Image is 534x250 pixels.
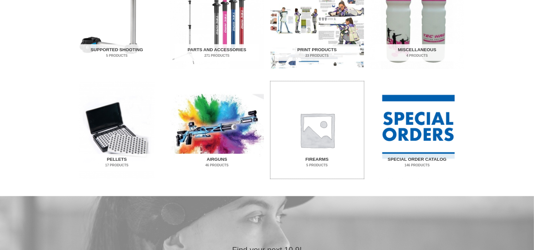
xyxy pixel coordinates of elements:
[375,154,459,171] h2: Special Order Catalog
[175,53,259,58] mark: 271 Products
[170,81,264,179] a: Visit product category Airguns
[70,81,164,179] img: Pellets
[75,163,159,168] mark: 17 Products
[175,44,259,61] h2: Parts and Accessories
[70,81,164,179] a: Visit product category Pellets
[175,154,259,171] h2: Airguns
[270,81,364,179] img: Firearms
[371,81,464,179] img: Special Order Catalog
[75,154,159,171] h2: Pellets
[275,44,359,61] h2: Print Products
[75,44,159,61] h2: Supported Shooting
[75,53,159,58] mark: 5 Products
[275,154,359,171] h2: Firearms
[175,163,259,168] mark: 46 Products
[275,53,359,58] mark: 23 Products
[375,163,459,168] mark: 146 Products
[270,81,364,179] a: Visit product category Firearms
[275,163,359,168] mark: 5 Products
[375,44,459,61] h2: Miscellaneous
[371,81,464,179] a: Visit product category Special Order Catalog
[170,81,264,179] img: Airguns
[375,53,459,58] mark: 4 Products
